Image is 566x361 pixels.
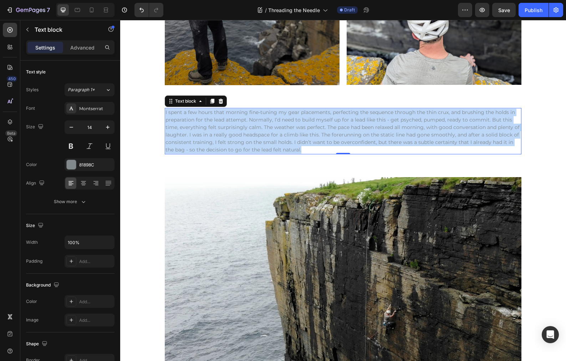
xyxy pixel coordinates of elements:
div: Shape [26,339,49,349]
span: Threading the Needle [268,6,320,14]
div: Add... [79,299,113,305]
p: 7 [47,6,50,14]
div: Undo/Redo [134,3,163,17]
span: Paragraph 1* [68,87,95,93]
p: Settings [35,44,55,51]
div: Size [26,122,45,132]
iframe: Design area [120,20,566,361]
div: Beta [5,130,17,136]
p: I spent a few hours that morning fine-tuning my gear placements, perfecting the sequence through ... [45,89,401,134]
div: Open Intercom Messenger [542,326,559,343]
p: Advanced [70,44,95,51]
div: Background [26,280,61,290]
div: 81898C [79,162,113,168]
p: Text block [35,25,95,34]
button: 7 [3,3,53,17]
div: Add... [79,317,113,324]
span: Save [498,7,510,13]
input: Auto [65,236,114,249]
div: Padding [26,258,42,264]
button: Paragraph 1* [65,83,114,96]
div: Image [26,317,39,323]
div: Size [26,221,45,231]
div: Align [26,179,46,188]
div: Show more [54,198,87,205]
div: Width [26,239,38,246]
div: Add... [79,258,113,265]
button: Show more [26,195,114,208]
div: Publish [525,6,542,14]
div: Text block [53,78,77,84]
div: Styles [26,87,39,93]
div: Rich Text Editor. Editing area: main [45,88,401,134]
span: / [265,6,267,14]
div: Text style [26,69,46,75]
span: Draft [344,7,355,13]
div: Color [26,161,37,168]
div: Font [26,105,35,112]
div: Montserrat [79,105,113,112]
button: Publish [519,3,549,17]
div: 450 [7,76,17,82]
div: Color [26,298,37,305]
button: Save [492,3,516,17]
